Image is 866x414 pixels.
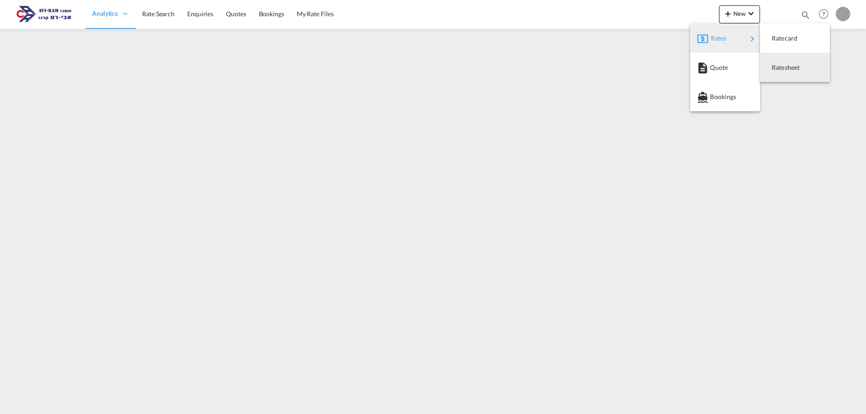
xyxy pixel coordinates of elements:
span: Quote [710,59,720,77]
div: Bookings [697,86,753,108]
div: Quote [697,56,753,79]
span: Ratesheet [772,59,782,77]
span: Ratecard [772,29,782,47]
button: Quote [690,53,760,82]
div: Ratecard [767,27,823,50]
button: Bookings [690,82,760,111]
span: Rates [711,29,722,47]
md-icon: icon-chevron-right [747,33,758,44]
div: Ratesheet [767,56,823,79]
span: Bookings [710,88,720,106]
